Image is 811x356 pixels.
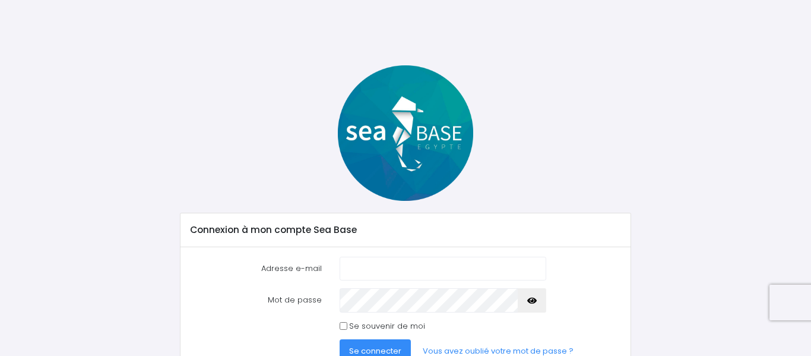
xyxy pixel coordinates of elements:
[180,213,631,247] div: Connexion à mon compte Sea Base
[181,288,331,312] label: Mot de passe
[181,257,331,281] label: Adresse e-mail
[349,320,425,332] label: Se souvenir de moi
